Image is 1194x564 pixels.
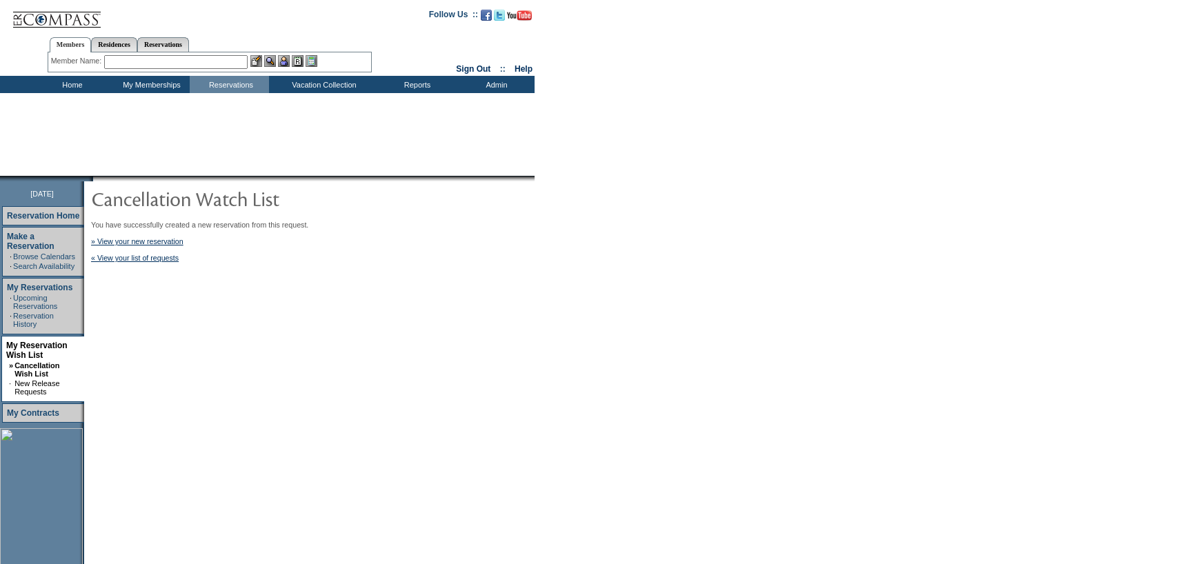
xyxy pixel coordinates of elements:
div: Member Name: [51,55,104,67]
td: · [10,262,12,270]
img: Reservations [292,55,304,67]
td: Follow Us :: [429,8,478,25]
a: Help [515,64,533,74]
img: promoShadowLeftCorner.gif [88,176,93,181]
img: View [264,55,276,67]
td: Vacation Collection [269,76,376,93]
a: Reservation History [13,312,54,328]
a: New Release Requests [14,379,59,396]
a: My Contracts [7,408,59,418]
td: · [10,294,12,310]
a: My Reservations [7,283,72,292]
img: b_calculator.gif [306,55,317,67]
a: Follow us on Twitter [494,14,505,22]
span: You have successfully created a new reservation from this request. [91,221,308,229]
td: Admin [455,76,535,93]
img: Subscribe to our YouTube Channel [507,10,532,21]
td: Home [31,76,110,93]
img: Follow us on Twitter [494,10,505,21]
a: » View your new reservation [91,237,183,245]
a: Upcoming Reservations [13,294,57,310]
span: [DATE] [30,190,54,198]
td: Reports [376,76,455,93]
a: Make a Reservation [7,232,54,251]
img: Impersonate [278,55,290,67]
a: Residences [91,37,137,52]
a: Search Availability [13,262,74,270]
b: » [9,361,13,370]
td: · [10,312,12,328]
a: Become our fan on Facebook [481,14,492,22]
img: pgTtlCancellationNotification.gif [91,185,367,212]
a: Reservations [137,37,189,52]
td: · [9,379,13,396]
a: Cancellation Wish List [14,361,59,378]
td: · [10,252,12,261]
a: Reservation Home [7,211,79,221]
td: Reservations [190,76,269,93]
a: Subscribe to our YouTube Channel [507,14,532,22]
a: Sign Out [456,64,490,74]
a: My Reservation Wish List [6,341,68,360]
a: Browse Calendars [13,252,75,261]
td: My Memberships [110,76,190,93]
img: Become our fan on Facebook [481,10,492,21]
a: Members [50,37,92,52]
a: « View your list of requests [91,254,179,262]
img: b_edit.gif [250,55,262,67]
img: blank.gif [93,176,94,181]
span: :: [500,64,506,74]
